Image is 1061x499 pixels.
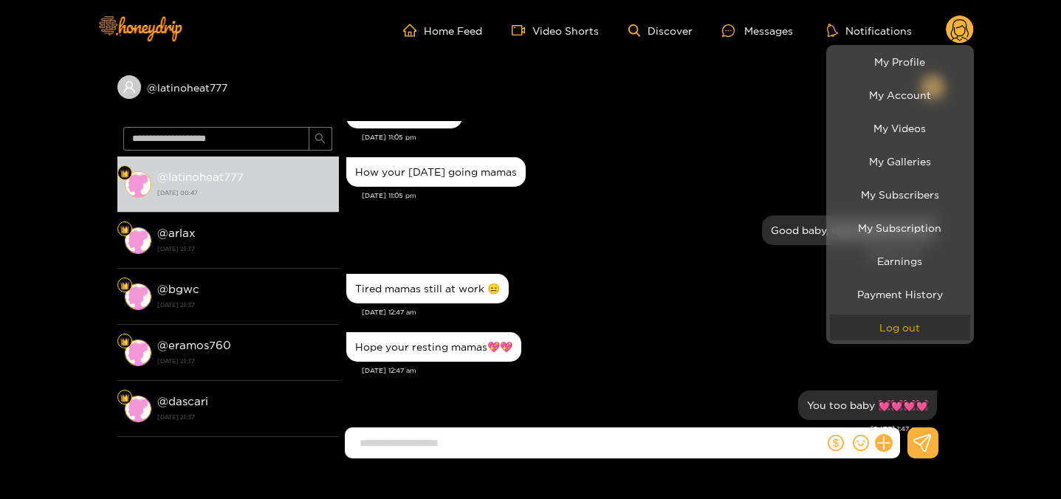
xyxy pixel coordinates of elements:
a: My Account [830,82,970,108]
a: My Subscribers [830,182,970,207]
a: My Subscription [830,215,970,241]
a: My Videos [830,115,970,141]
a: My Profile [830,49,970,75]
button: Log out [830,314,970,340]
a: My Galleries [830,148,970,174]
a: Payment History [830,281,970,307]
a: Earnings [830,248,970,274]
